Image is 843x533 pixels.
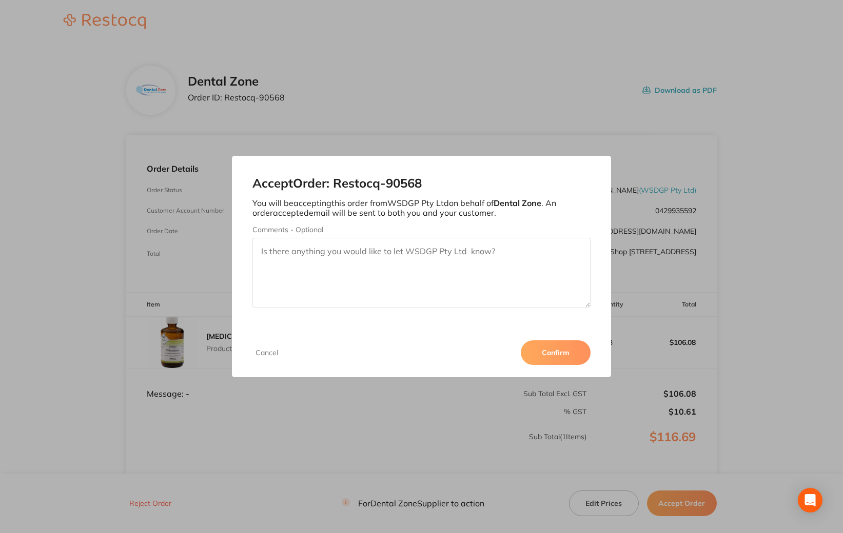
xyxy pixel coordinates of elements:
[252,225,591,234] label: Comments - Optional
[252,176,591,191] h2: Accept Order: Restocq- 90568
[252,348,281,357] button: Cancel
[494,198,541,208] b: Dental Zone
[798,488,822,512] div: Open Intercom Messenger
[521,340,591,365] button: Confirm
[252,198,591,217] p: You will be accepting this order from WSDGP Pty Ltd on behalf of . An order accepted email will b...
